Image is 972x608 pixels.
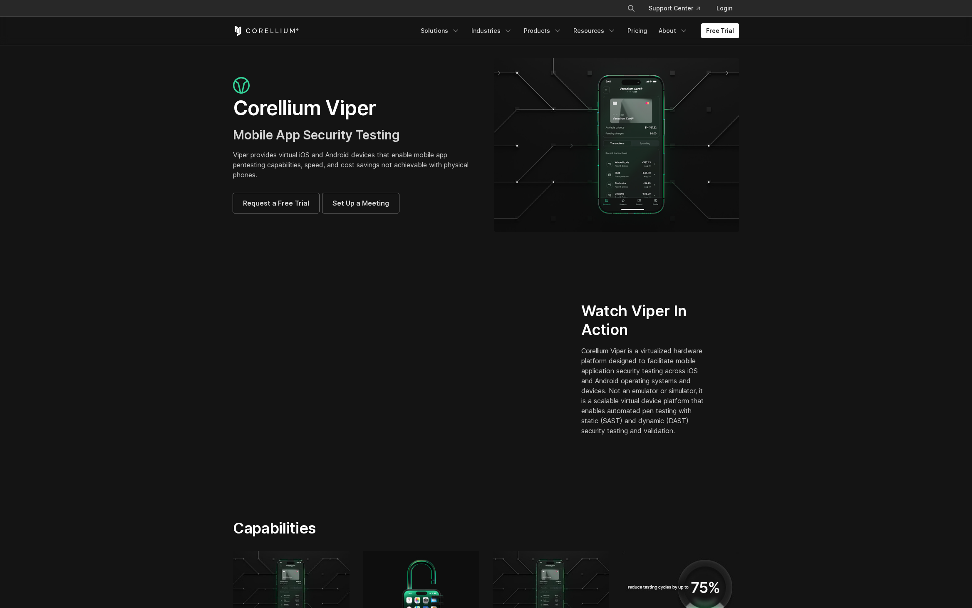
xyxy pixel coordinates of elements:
a: Pricing [622,23,652,38]
a: Products [519,23,567,38]
a: Free Trial [701,23,739,38]
a: Industries [466,23,517,38]
p: Corellium Viper is a virtualized hardware platform designed to facilitate mobile application secu... [581,346,707,436]
a: Support Center [642,1,707,16]
a: Corellium Home [233,26,299,36]
img: viper_icon_large [233,77,250,94]
h1: Corellium Viper [233,96,478,121]
a: Solutions [416,23,465,38]
a: Set Up a Meeting [322,193,399,213]
a: Login [710,1,739,16]
a: Resources [568,23,621,38]
div: Navigation Menu [416,23,739,38]
span: Request a Free Trial [243,198,309,208]
h2: Capabilities [233,519,565,537]
img: viper_hero [494,58,739,232]
h2: Watch Viper In Action [581,302,707,339]
div: Navigation Menu [617,1,739,16]
button: Search [624,1,639,16]
span: Set Up a Meeting [332,198,389,208]
a: About [654,23,693,38]
span: Mobile App Security Testing [233,127,400,142]
p: Viper provides virtual iOS and Android devices that enable mobile app pentesting capabilities, sp... [233,150,478,180]
a: Request a Free Trial [233,193,319,213]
